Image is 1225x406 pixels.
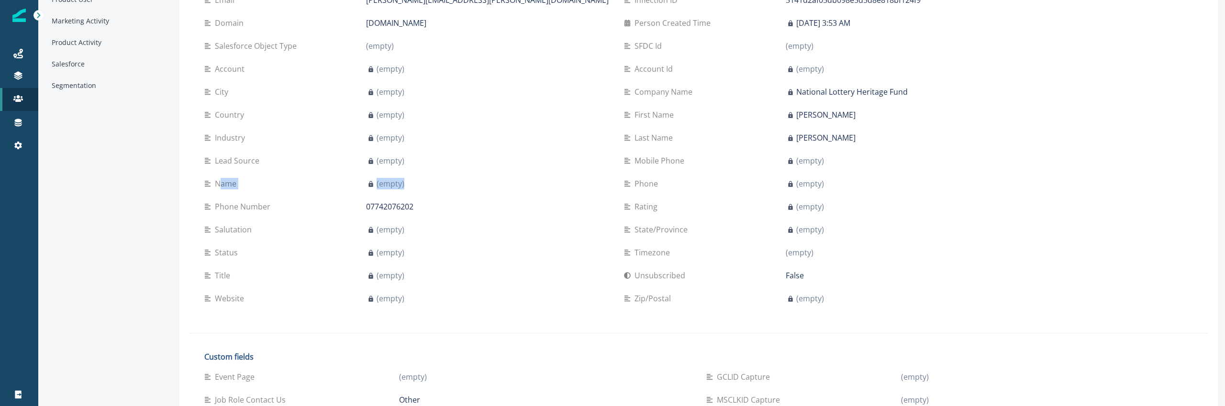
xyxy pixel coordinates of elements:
div: Salesforce [48,55,163,73]
p: Account Id [635,63,677,75]
p: GCLID Capture [717,371,774,383]
p: (empty) [377,178,404,189]
h2: Custom fields [204,352,1193,362]
p: (empty) [377,63,404,75]
p: Person Created Time [635,17,714,29]
p: [PERSON_NAME] [796,109,856,121]
p: (empty) [796,63,824,75]
p: (empty) [901,371,929,383]
p: Salutation [215,224,256,235]
p: (empty) [377,132,404,143]
p: Name [215,178,240,189]
p: (empty) [366,40,394,52]
p: (empty) [796,224,824,235]
p: Lead Source [215,155,263,166]
p: Phone Number [215,201,274,212]
p: (empty) [377,224,404,235]
p: (empty) [901,394,929,406]
p: [DOMAIN_NAME] [366,17,426,29]
p: Rating [635,201,661,212]
div: Segmentation [48,77,163,94]
p: (empty) [796,178,824,189]
p: Event Page [215,371,258,383]
p: Other [399,394,420,406]
p: (empty) [377,270,404,281]
p: 07742076202 [366,201,413,212]
p: (empty) [377,109,404,121]
p: [PERSON_NAME] [796,132,856,143]
p: (empty) [399,371,427,383]
p: Account [215,63,248,75]
p: Unsubscribed [635,270,689,281]
p: National Lottery Heritage Fund [796,86,908,98]
p: Zip/Postal [635,293,675,304]
p: MSCLKID Capture [717,394,784,406]
p: First Name [635,109,678,121]
p: (empty) [786,247,813,258]
p: City [215,86,232,98]
p: (empty) [377,247,404,258]
p: Country [215,109,248,121]
p: State/Province [635,224,691,235]
p: Timezone [635,247,674,258]
p: (empty) [377,293,404,304]
div: Product Activity [48,33,163,51]
p: Salesforce Object Type [215,40,301,52]
p: (empty) [796,293,824,304]
p: (empty) [377,155,404,166]
p: (empty) [796,155,824,166]
p: Title [215,270,234,281]
p: (empty) [786,40,813,52]
p: Website [215,293,248,304]
p: Last Name [635,132,677,143]
div: Marketing Activity [48,12,163,30]
p: [DATE] 3:53 AM [796,17,850,29]
p: Company Name [635,86,696,98]
p: False [786,270,804,281]
p: Industry [215,132,249,143]
p: Mobile Phone [635,155,688,166]
p: (empty) [796,201,824,212]
p: Domain [215,17,247,29]
p: SFDC Id [635,40,666,52]
p: (empty) [377,86,404,98]
img: Inflection [12,9,26,22]
p: Status [215,247,242,258]
p: Phone [635,178,662,189]
p: Job Role Contact Us [215,394,290,406]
